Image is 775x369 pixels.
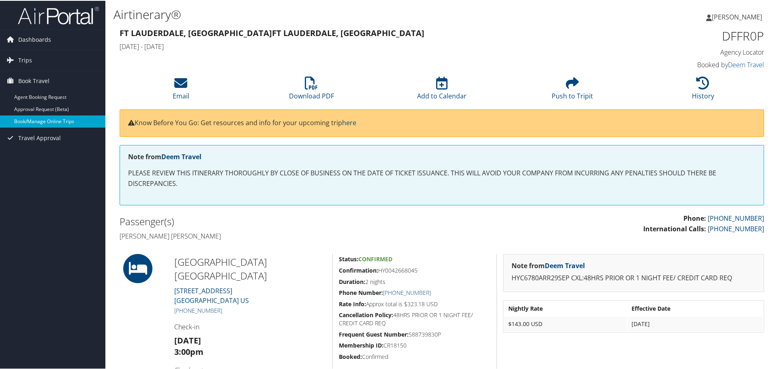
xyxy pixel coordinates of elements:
[174,286,249,304] a: [STREET_ADDRESS][GEOGRAPHIC_DATA] US
[113,5,551,22] h1: Airtinerary®
[339,310,490,326] h5: 48HRS PRIOR OR 1 NIGHT FEE/ CREDIT CARD REQ
[174,306,222,314] a: [PHONE_NUMBER]
[161,151,201,160] a: Deem Travel
[339,277,365,285] strong: Duration:
[174,334,201,345] strong: [DATE]
[18,70,49,90] span: Book Travel
[358,254,392,262] span: Confirmed
[643,224,706,232] strong: International Calls:
[174,322,326,331] h4: Check-in
[339,352,362,360] strong: Booked:
[612,60,764,68] h4: Booked by
[173,80,189,100] a: Email
[339,352,490,360] h5: Confirmed
[552,80,593,100] a: Push to Tripit
[342,117,356,126] a: here
[289,80,334,100] a: Download PDF
[339,341,490,349] h5: CR18150
[512,260,585,269] strong: Note from
[120,27,424,38] strong: Ft Lauderdale, [GEOGRAPHIC_DATA] Ft Lauderdale, [GEOGRAPHIC_DATA]
[339,299,490,307] h5: Approx total is $323.18 USD
[504,301,627,315] th: Nightly Rate
[128,151,201,160] strong: Note from
[174,346,203,356] strong: 3:00pm
[339,266,490,274] h5: HY0042668045
[512,272,756,283] p: HYC6780ARR29SEP CXL:48HRS PRIOR OR 1 NIGHT FEE/ CREDIT CARD REQ
[339,310,393,318] strong: Cancellation Policy:
[339,277,490,285] h5: 2 nights
[18,127,61,147] span: Travel Approval
[417,80,467,100] a: Add to Calendar
[120,214,436,228] h2: Passenger(s)
[174,254,326,282] h2: [GEOGRAPHIC_DATA] [GEOGRAPHIC_DATA]
[339,330,490,338] h5: 588739830P
[683,213,706,222] strong: Phone:
[545,260,585,269] a: Deem Travel
[504,316,627,331] td: $143.00 USD
[120,41,600,50] h4: [DATE] - [DATE]
[627,301,763,315] th: Effective Date
[18,29,51,49] span: Dashboards
[339,341,383,348] strong: Membership ID:
[120,231,436,240] h4: [PERSON_NAME] [PERSON_NAME]
[612,47,764,56] h4: Agency Locator
[339,266,378,273] strong: Confirmation:
[339,299,366,307] strong: Rate Info:
[627,316,763,331] td: [DATE]
[706,4,770,28] a: [PERSON_NAME]
[712,12,762,21] span: [PERSON_NAME]
[708,213,764,222] a: [PHONE_NUMBER]
[18,5,99,24] img: airportal-logo.png
[339,254,358,262] strong: Status:
[339,330,409,337] strong: Frequent Guest Number:
[612,27,764,44] h1: DFFR0P
[728,60,764,68] a: Deem Travel
[708,224,764,232] a: [PHONE_NUMBER]
[128,117,756,128] p: Know Before You Go: Get resources and info for your upcoming trip
[383,288,431,296] a: [PHONE_NUMBER]
[18,49,32,70] span: Trips
[128,167,756,188] p: PLEASE REVIEW THIS ITINERARY THOROUGHLY BY CLOSE OF BUSINESS ON THE DATE OF TICKET ISSUANCE. THIS...
[692,80,714,100] a: History
[339,288,383,296] strong: Phone Number:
